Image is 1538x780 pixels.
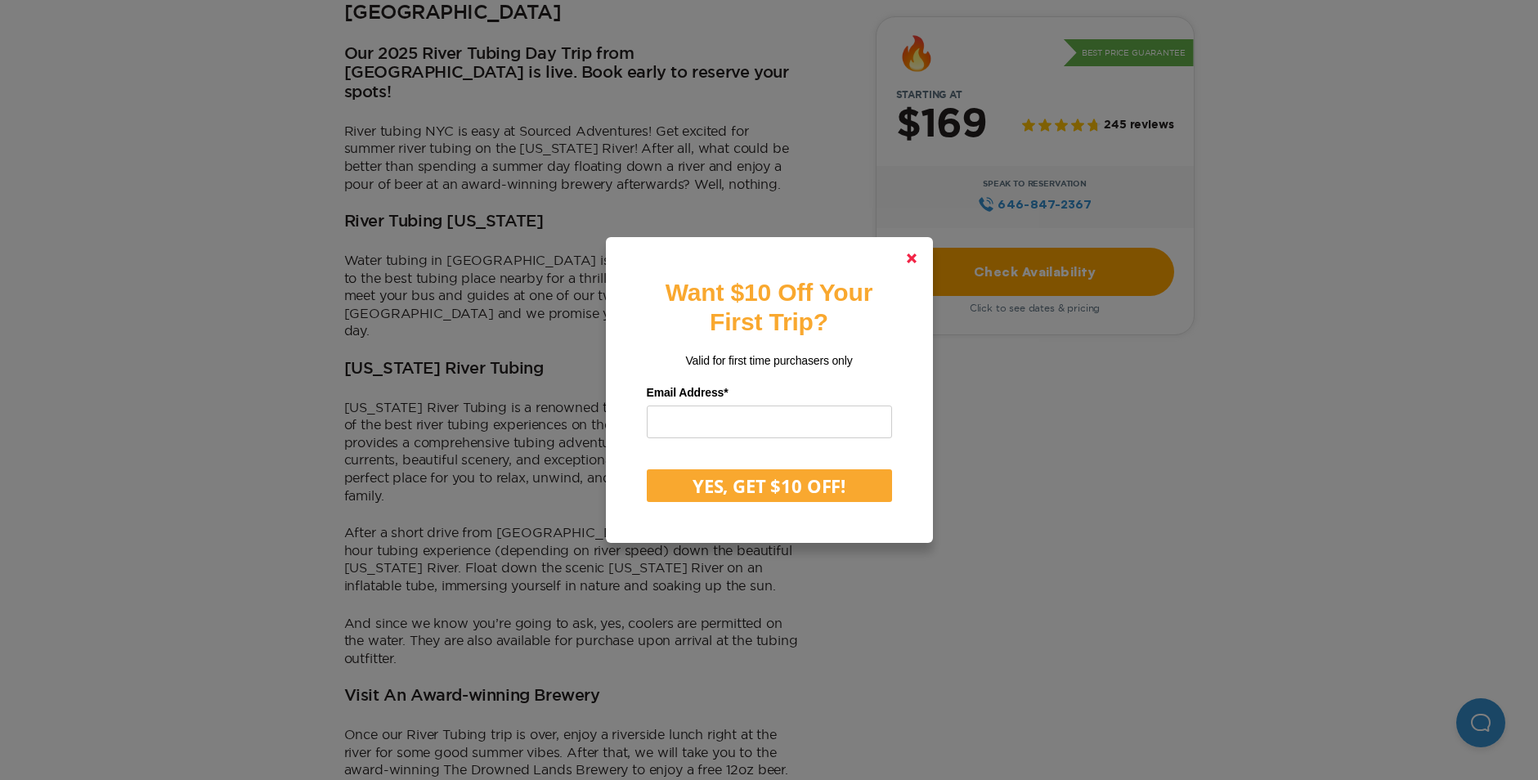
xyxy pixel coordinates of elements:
a: Close [892,239,931,278]
strong: Want $10 Off Your First Trip? [666,279,872,335]
span: Valid for first time purchasers only [685,354,852,367]
button: YES, GET $10 OFF! [647,469,892,502]
label: Email Address [647,380,892,406]
span: Required [724,386,728,399]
